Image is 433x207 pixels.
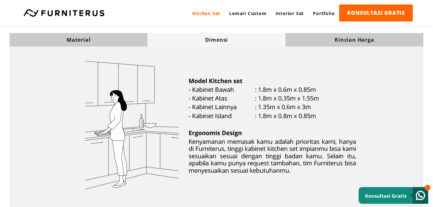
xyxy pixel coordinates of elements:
div: Dimensi [147,36,285,43]
a: Kitchen Set [188,4,225,22]
div: Rincian Harga [286,36,423,43]
a: Portfolio [308,4,339,22]
a: Lemari Custom [225,4,271,22]
a: KONSULTASI GRATIS [339,4,413,22]
small: Konsultasi Gratis [365,193,406,199]
div: Material [10,36,147,43]
a: Interior Set [271,4,309,22]
a: Konsultasi Gratis [359,187,428,204]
